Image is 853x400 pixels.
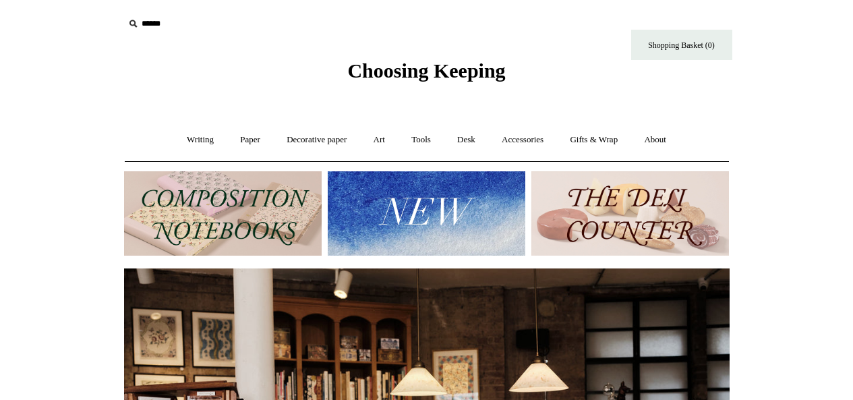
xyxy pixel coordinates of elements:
[328,171,525,256] img: New.jpg__PID:f73bdf93-380a-4a35-bcfe-7823039498e1
[399,122,443,158] a: Tools
[347,59,505,82] span: Choosing Keeping
[631,30,732,60] a: Shopping Basket (0)
[558,122,630,158] a: Gifts & Wrap
[274,122,359,158] a: Decorative paper
[124,171,322,256] img: 202302 Composition ledgers.jpg__PID:69722ee6-fa44-49dd-a067-31375e5d54ec
[490,122,556,158] a: Accessories
[228,122,272,158] a: Paper
[531,171,729,256] img: The Deli Counter
[175,122,226,158] a: Writing
[347,70,505,80] a: Choosing Keeping
[445,122,488,158] a: Desk
[632,122,678,158] a: About
[361,122,397,158] a: Art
